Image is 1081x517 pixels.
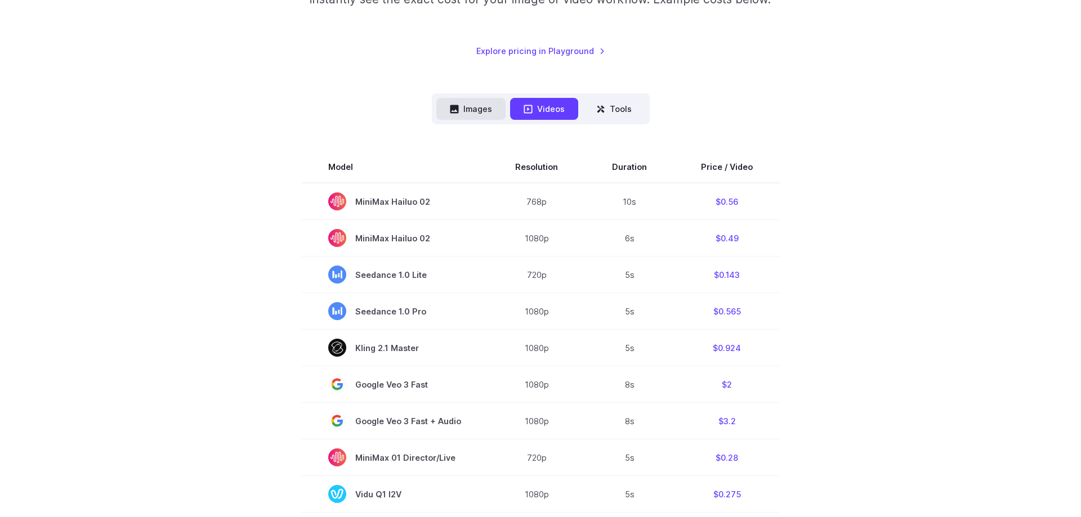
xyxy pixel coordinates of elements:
[585,151,674,183] th: Duration
[436,98,506,120] button: Images
[674,439,780,476] td: $0.28
[328,485,461,503] span: Vidu Q1 I2V
[674,220,780,257] td: $0.49
[328,302,461,320] span: Seedance 1.0 Pro
[488,183,585,220] td: 768p
[328,229,461,247] span: MiniMax Hailuo 02
[476,44,605,57] a: Explore pricing in Playground
[488,330,585,366] td: 1080p
[585,183,674,220] td: 10s
[585,220,674,257] td: 6s
[674,151,780,183] th: Price / Video
[488,439,585,476] td: 720p
[585,330,674,366] td: 5s
[585,257,674,293] td: 5s
[328,375,461,393] span: Google Veo 3 Fast
[674,183,780,220] td: $0.56
[674,257,780,293] td: $0.143
[674,476,780,512] td: $0.275
[510,98,578,120] button: Videos
[674,403,780,439] td: $3.2
[674,366,780,403] td: $2
[301,151,488,183] th: Model
[674,330,780,366] td: $0.924
[488,293,585,330] td: 1080p
[583,98,645,120] button: Tools
[488,257,585,293] td: 720p
[488,403,585,439] td: 1080p
[328,339,461,357] span: Kling 2.1 Master
[488,366,585,403] td: 1080p
[328,266,461,284] span: Seedance 1.0 Lite
[585,403,674,439] td: 8s
[585,366,674,403] td: 8s
[328,412,461,430] span: Google Veo 3 Fast + Audio
[585,293,674,330] td: 5s
[488,476,585,512] td: 1080p
[585,476,674,512] td: 5s
[488,220,585,257] td: 1080p
[328,192,461,210] span: MiniMax Hailuo 02
[585,439,674,476] td: 5s
[674,293,780,330] td: $0.565
[488,151,585,183] th: Resolution
[328,448,461,466] span: MiniMax 01 Director/Live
